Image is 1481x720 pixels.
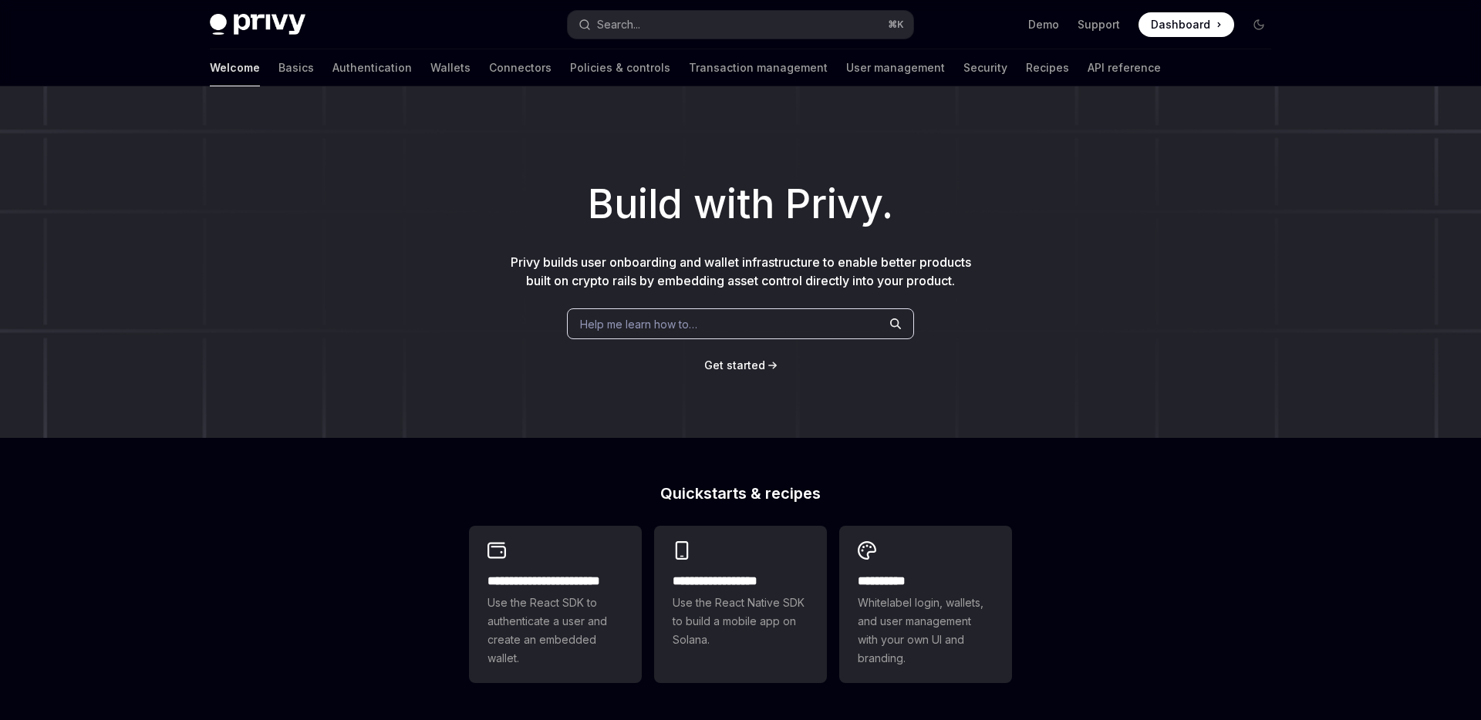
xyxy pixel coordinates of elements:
a: Get started [704,358,765,373]
span: Use the React SDK to authenticate a user and create an embedded wallet. [487,594,623,668]
div: Search... [597,15,640,34]
a: **** **** **** ***Use the React Native SDK to build a mobile app on Solana. [654,526,827,683]
a: Welcome [210,49,260,86]
span: Help me learn how to… [580,316,697,332]
a: User management [846,49,945,86]
a: Connectors [489,49,552,86]
a: API reference [1088,49,1161,86]
span: Dashboard [1151,17,1210,32]
a: Recipes [1026,49,1069,86]
a: Dashboard [1139,12,1234,37]
a: Basics [278,49,314,86]
a: Policies & controls [570,49,670,86]
a: Security [963,49,1007,86]
span: Use the React Native SDK to build a mobile app on Solana. [673,594,808,649]
h2: Quickstarts & recipes [469,486,1012,501]
img: dark logo [210,14,305,35]
a: Demo [1028,17,1059,32]
a: Authentication [332,49,412,86]
a: Wallets [430,49,471,86]
button: Search...⌘K [568,11,913,39]
a: **** *****Whitelabel login, wallets, and user management with your own UI and branding. [839,526,1012,683]
span: Privy builds user onboarding and wallet infrastructure to enable better products built on crypto ... [511,254,971,288]
h1: Build with Privy. [25,174,1456,234]
span: Get started [704,358,765,372]
span: ⌘ K [888,19,904,31]
button: Toggle dark mode [1247,12,1271,37]
a: Support [1078,17,1120,32]
span: Whitelabel login, wallets, and user management with your own UI and branding. [858,594,994,668]
a: Transaction management [689,49,828,86]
